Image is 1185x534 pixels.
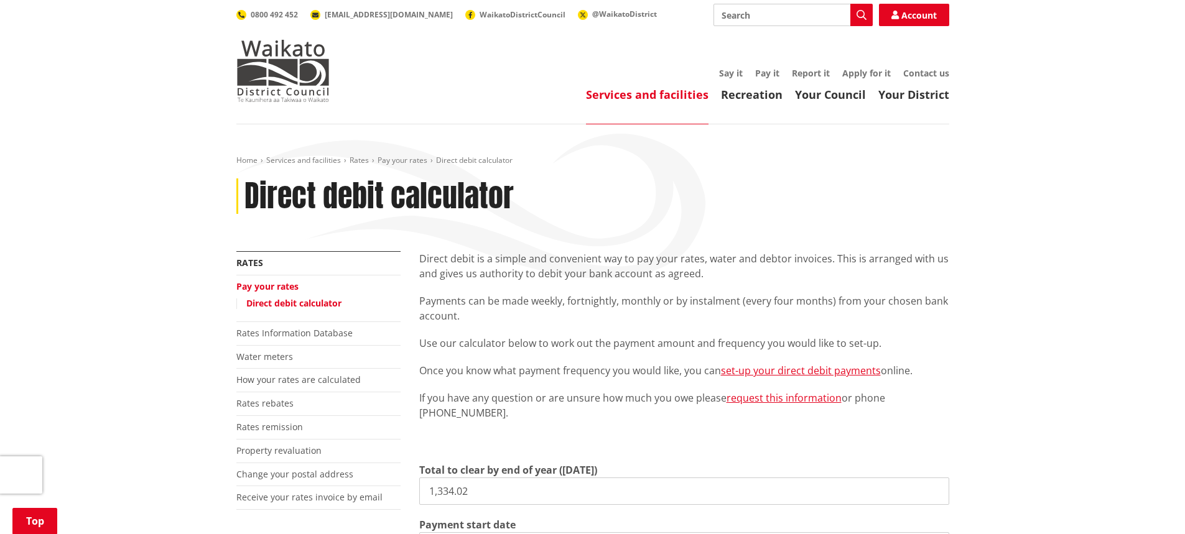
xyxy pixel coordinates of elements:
img: Waikato District Council - Te Kaunihera aa Takiwaa o Waikato [236,40,330,102]
iframe: Messenger Launcher [1128,482,1173,527]
span: WaikatoDistrictCouncil [480,9,565,20]
a: 0800 492 452 [236,9,298,20]
a: How your rates are calculated [236,374,361,385]
p: Once you know what payment frequency you would like, you can online. [419,363,949,378]
a: Contact us [903,67,949,79]
a: [EMAIL_ADDRESS][DOMAIN_NAME] [310,9,453,20]
a: Rates Information Database [236,327,353,339]
span: Direct debit calculator [436,155,513,165]
a: Direct debit calculator [246,297,342,309]
a: Rates [350,155,369,165]
span: @WaikatoDistrict [592,9,657,19]
p: Direct debit is a simple and convenient way to pay your rates, water and debtor invoices. This is... [419,251,949,281]
label: Payment start date [419,517,516,532]
a: Rates [236,257,263,269]
a: Report it [792,67,830,79]
p: If you have any question or are unsure how much you owe please or phone [PHONE_NUMBER]. [419,390,949,420]
p: Payments can be made weekly, fortnightly, monthly or by instalment (every four months) from your ... [419,293,949,323]
a: Services and facilities [586,87,709,102]
a: Say it [719,67,743,79]
a: Pay your rates [236,280,299,292]
a: Apply for it [842,67,891,79]
p: Use our calculator below to work out the payment amount and frequency you would like to set-up. [419,336,949,351]
a: Change your postal address [236,468,353,480]
a: Rates rebates [236,397,294,409]
a: Recreation [721,87,783,102]
a: Your District [878,87,949,102]
label: Total to clear by end of year ([DATE]) [419,463,597,477]
a: Top [12,508,57,534]
a: request this information [727,391,842,405]
a: Account [879,4,949,26]
a: Services and facilities [266,155,341,165]
input: Search input [713,4,873,26]
a: Pay it [755,67,779,79]
a: Pay your rates [378,155,427,165]
a: Property revaluation [236,444,322,456]
nav: breadcrumb [236,155,949,166]
h1: Direct debit calculator [244,178,514,214]
a: @WaikatoDistrict [578,9,657,19]
a: Water meters [236,351,293,362]
a: Home [236,155,258,165]
a: Receive your rates invoice by email [236,491,383,503]
span: [EMAIL_ADDRESS][DOMAIN_NAME] [325,9,453,20]
a: WaikatoDistrictCouncil [465,9,565,20]
a: Rates remission [236,421,303,433]
a: set-up your direct debit payments [721,364,881,377]
a: Your Council [795,87,866,102]
span: 0800 492 452 [251,9,298,20]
